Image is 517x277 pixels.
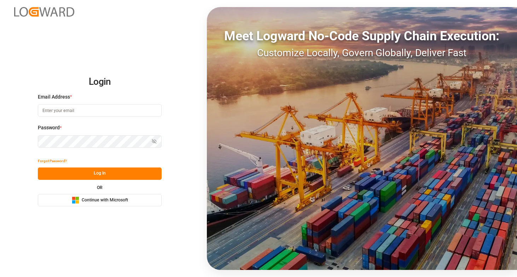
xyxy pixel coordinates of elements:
[14,7,74,17] img: Logward_new_orange.png
[207,46,517,60] div: Customize Locally, Govern Globally, Deliver Fast
[38,71,162,93] h2: Login
[38,104,162,117] input: Enter your email
[207,26,517,46] div: Meet Logward No-Code Supply Chain Execution:
[97,185,103,190] small: OR
[38,167,162,180] button: Log In
[38,155,67,167] button: Forgot Password?
[38,194,162,206] button: Continue with Microsoft
[82,197,128,204] span: Continue with Microsoft
[38,93,70,101] span: Email Address
[38,124,60,131] span: Password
